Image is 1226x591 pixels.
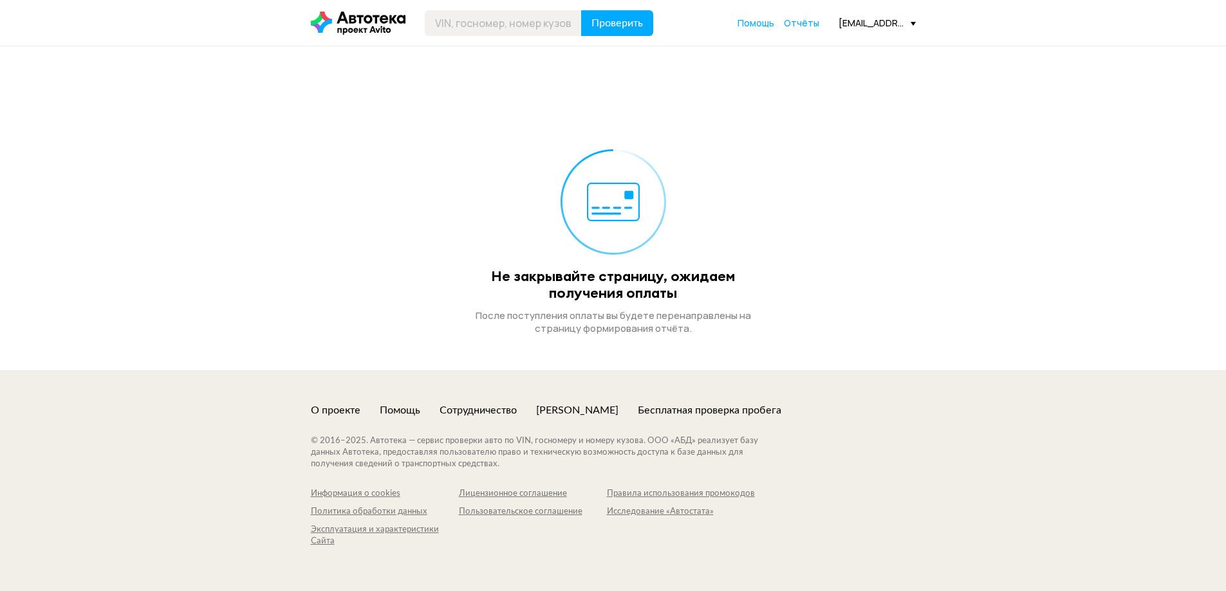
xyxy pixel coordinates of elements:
[456,268,771,302] div: Не закрывайте страницу, ожидаем получения оплаты
[311,403,360,417] a: О проекте
[581,10,653,36] button: Проверить
[536,403,618,417] a: [PERSON_NAME]
[607,506,755,518] a: Исследование «Автостата»
[425,10,582,36] input: VIN, госномер, номер кузова
[738,17,774,29] span: Помощь
[638,403,781,417] a: Бесплатная проверка пробега
[380,403,420,417] a: Помощь
[839,17,916,29] div: [EMAIL_ADDRESS][DOMAIN_NAME]
[440,403,517,417] a: Сотрудничество
[784,17,819,30] a: Отчёты
[311,488,459,500] a: Информация о cookies
[311,506,459,518] a: Политика обработки данных
[738,17,774,30] a: Помощь
[459,506,607,518] a: Пользовательское соглашение
[311,524,459,547] a: Эксплуатация и характеристики Сайта
[607,488,755,500] a: Правила использования промокодов
[459,488,607,500] a: Лицензионное соглашение
[311,435,784,470] div: © 2016– 2025 . Автотека — сервис проверки авто по VIN, госномеру и номеру кузова. ООО «АБД» реали...
[784,17,819,29] span: Отчёты
[456,309,771,335] div: После поступления оплаты вы будете перенаправлены на страницу формирования отчёта.
[591,18,643,28] span: Проверить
